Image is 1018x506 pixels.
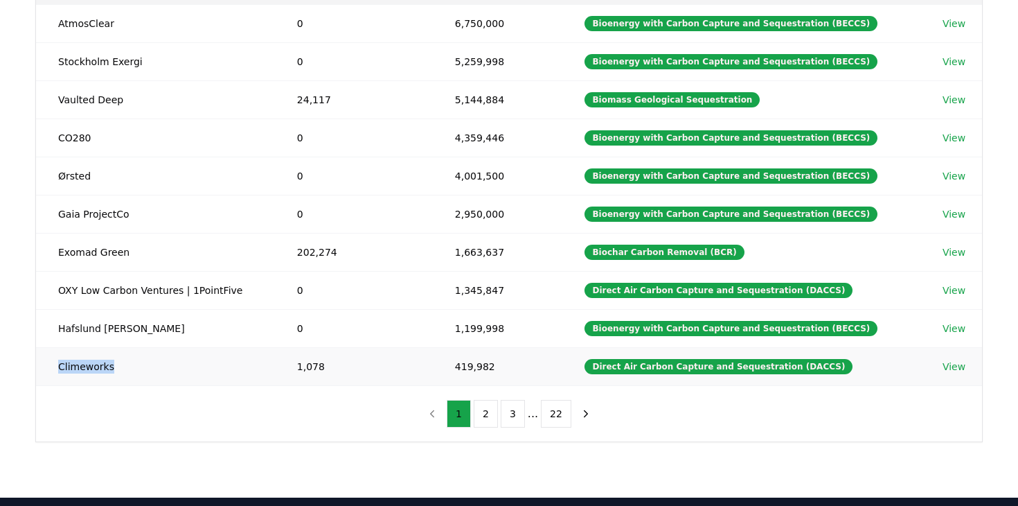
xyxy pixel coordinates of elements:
a: View [943,169,965,183]
td: CO280 [36,119,275,157]
a: View [943,283,965,297]
td: 5,259,998 [433,42,563,80]
td: 2,950,000 [433,195,563,233]
td: 1,345,847 [433,271,563,309]
a: View [943,360,965,374]
td: 6,750,000 [433,4,563,42]
td: Vaulted Deep [36,80,275,119]
td: Stockholm Exergi [36,42,275,80]
td: Gaia ProjectCo [36,195,275,233]
button: next page [574,400,598,428]
td: 4,001,500 [433,157,563,195]
td: Ørsted [36,157,275,195]
td: Exomad Green [36,233,275,271]
a: View [943,131,965,145]
td: 0 [275,309,433,347]
div: Direct Air Carbon Capture and Sequestration (DACCS) [584,283,852,298]
a: View [943,207,965,221]
td: 1,078 [275,347,433,385]
div: Direct Air Carbon Capture and Sequestration (DACCS) [584,359,852,374]
div: Bioenergy with Carbon Capture and Sequestration (BECCS) [584,207,877,222]
button: 2 [474,400,498,428]
a: View [943,93,965,107]
div: Biomass Geological Sequestration [584,92,760,107]
div: Bioenergy with Carbon Capture and Sequestration (BECCS) [584,54,877,69]
td: 0 [275,42,433,80]
td: 0 [275,119,433,157]
button: 3 [501,400,525,428]
div: Bioenergy with Carbon Capture and Sequestration (BECCS) [584,168,877,184]
td: 202,274 [275,233,433,271]
a: View [943,17,965,30]
td: 419,982 [433,347,563,385]
td: 5,144,884 [433,80,563,119]
li: ... [528,405,538,422]
td: 24,117 [275,80,433,119]
a: View [943,245,965,259]
td: OXY Low Carbon Ventures | 1PointFive [36,271,275,309]
td: AtmosClear [36,4,275,42]
td: Climeworks [36,347,275,385]
td: 1,199,998 [433,309,563,347]
a: View [943,322,965,335]
div: Bioenergy with Carbon Capture and Sequestration (BECCS) [584,130,877,146]
td: 1,663,637 [433,233,563,271]
button: 22 [541,400,571,428]
div: Bioenergy with Carbon Capture and Sequestration (BECCS) [584,16,877,31]
td: 4,359,446 [433,119,563,157]
td: 0 [275,157,433,195]
a: View [943,55,965,69]
button: 1 [447,400,471,428]
td: 0 [275,195,433,233]
div: Biochar Carbon Removal (BCR) [584,245,744,260]
td: 0 [275,271,433,309]
td: 0 [275,4,433,42]
div: Bioenergy with Carbon Capture and Sequestration (BECCS) [584,321,877,336]
td: Hafslund [PERSON_NAME] [36,309,275,347]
